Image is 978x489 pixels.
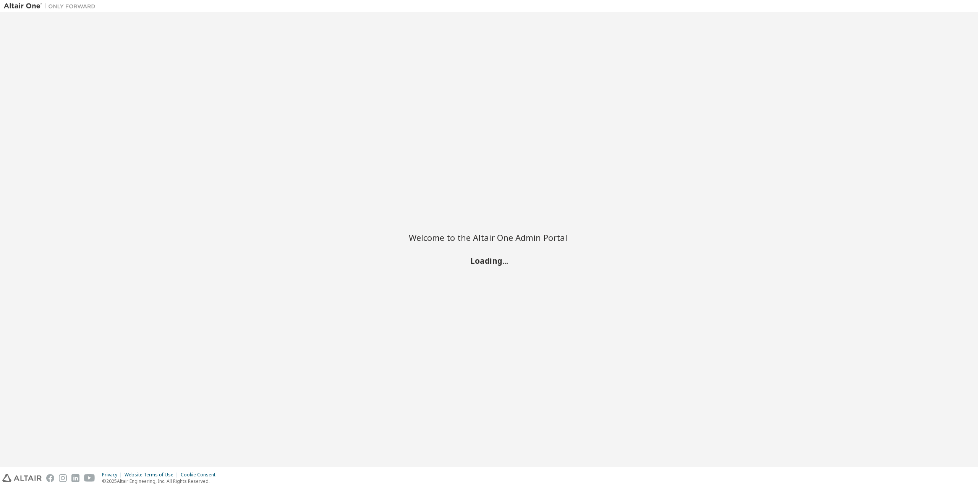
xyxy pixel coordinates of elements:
[71,474,79,482] img: linkedin.svg
[2,474,42,482] img: altair_logo.svg
[409,232,569,243] h2: Welcome to the Altair One Admin Portal
[46,474,54,482] img: facebook.svg
[102,478,220,484] p: © 2025 Altair Engineering, Inc. All Rights Reserved.
[125,472,181,478] div: Website Terms of Use
[4,2,99,10] img: Altair One
[409,255,569,265] h2: Loading...
[59,474,67,482] img: instagram.svg
[181,472,220,478] div: Cookie Consent
[84,474,95,482] img: youtube.svg
[102,472,125,478] div: Privacy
